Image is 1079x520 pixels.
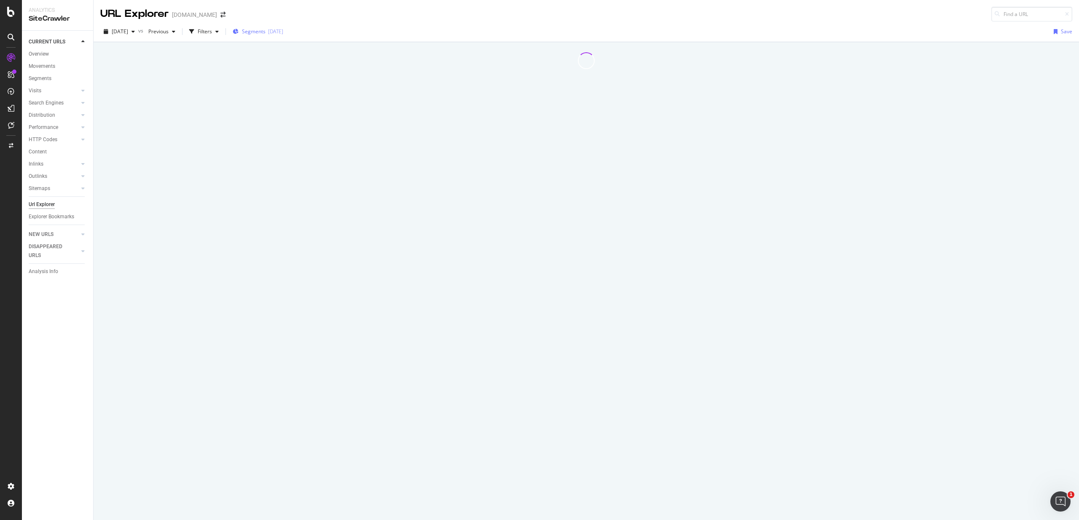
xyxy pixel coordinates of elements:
div: CURRENT URLS [29,38,65,46]
a: Distribution [29,111,79,120]
a: Inlinks [29,160,79,169]
button: Segments[DATE] [229,25,287,38]
a: Overview [29,50,87,59]
div: Filters [198,28,212,35]
div: Visits [29,86,41,95]
input: Find a URL [991,7,1072,21]
button: [DATE] [100,25,138,38]
span: 1 [1068,491,1074,498]
div: Overview [29,50,49,59]
button: Previous [145,25,179,38]
span: Previous [145,28,169,35]
a: Movements [29,62,87,71]
a: Search Engines [29,99,79,107]
div: HTTP Codes [29,135,57,144]
div: [DATE] [268,28,283,35]
div: Distribution [29,111,55,120]
div: Save [1061,28,1072,35]
div: Inlinks [29,160,43,169]
div: DISAPPEARED URLS [29,242,71,260]
div: Url Explorer [29,200,55,209]
div: Analysis Info [29,267,58,276]
a: DISAPPEARED URLS [29,242,79,260]
a: Segments [29,74,87,83]
a: Url Explorer [29,200,87,209]
a: Performance [29,123,79,132]
div: Analytics [29,7,86,14]
a: HTTP Codes [29,135,79,144]
a: Outlinks [29,172,79,181]
div: Search Engines [29,99,64,107]
span: Segments [242,28,266,35]
div: SiteCrawler [29,14,86,24]
div: Content [29,147,47,156]
div: Outlinks [29,172,47,181]
div: Explorer Bookmarks [29,212,74,221]
div: Performance [29,123,58,132]
iframe: Intercom live chat [1050,491,1071,512]
div: Segments [29,74,51,83]
a: Analysis Info [29,267,87,276]
div: Sitemaps [29,184,50,193]
a: Visits [29,86,79,95]
button: Filters [186,25,222,38]
button: Save [1050,25,1072,38]
div: URL Explorer [100,7,169,21]
div: NEW URLS [29,230,54,239]
a: Sitemaps [29,184,79,193]
span: vs [138,27,145,34]
a: NEW URLS [29,230,79,239]
a: CURRENT URLS [29,38,79,46]
a: Content [29,147,87,156]
span: 2025 Sep. 26th [112,28,128,35]
div: arrow-right-arrow-left [220,12,225,18]
div: Movements [29,62,55,71]
div: [DOMAIN_NAME] [172,11,217,19]
a: Explorer Bookmarks [29,212,87,221]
